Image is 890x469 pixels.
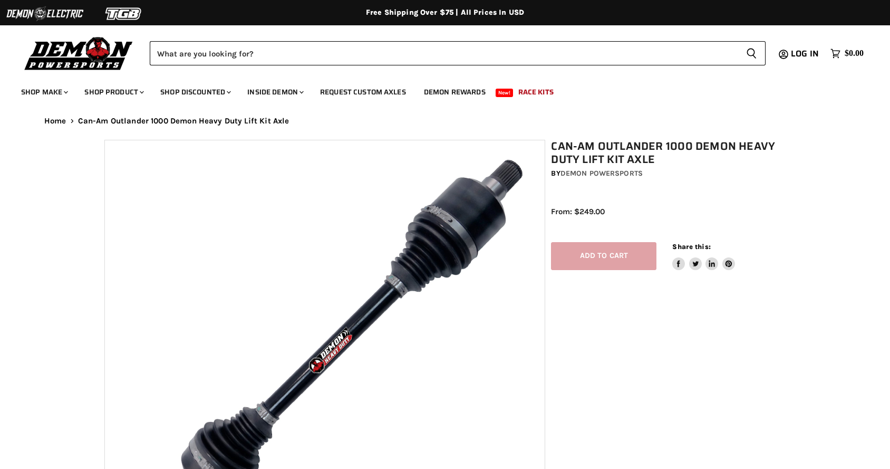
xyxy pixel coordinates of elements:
[239,81,310,103] a: Inside Demon
[416,81,494,103] a: Demon Rewards
[5,4,84,24] img: Demon Electric Logo 2
[845,49,864,59] span: $0.00
[551,207,605,216] span: From: $249.00
[560,169,643,178] a: Demon Powersports
[786,49,825,59] a: Log in
[76,81,150,103] a: Shop Product
[78,117,289,126] span: Can-Am Outlander 1000 Demon Heavy Duty Lift Kit Axle
[150,41,738,65] input: Search
[152,81,237,103] a: Shop Discounted
[791,47,819,60] span: Log in
[496,89,514,97] span: New!
[825,46,869,61] a: $0.00
[672,243,710,251] span: Share this:
[23,117,867,126] nav: Breadcrumbs
[312,81,414,103] a: Request Custom Axles
[738,41,766,65] button: Search
[551,140,791,166] h1: Can-Am Outlander 1000 Demon Heavy Duty Lift Kit Axle
[551,168,791,179] div: by
[672,242,735,270] aside: Share this:
[150,41,766,65] form: Product
[13,77,861,103] ul: Main menu
[21,34,137,72] img: Demon Powersports
[44,117,66,126] a: Home
[13,81,74,103] a: Shop Make
[510,81,562,103] a: Race Kits
[23,8,867,17] div: Free Shipping Over $75 | All Prices In USD
[84,4,163,24] img: TGB Logo 2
